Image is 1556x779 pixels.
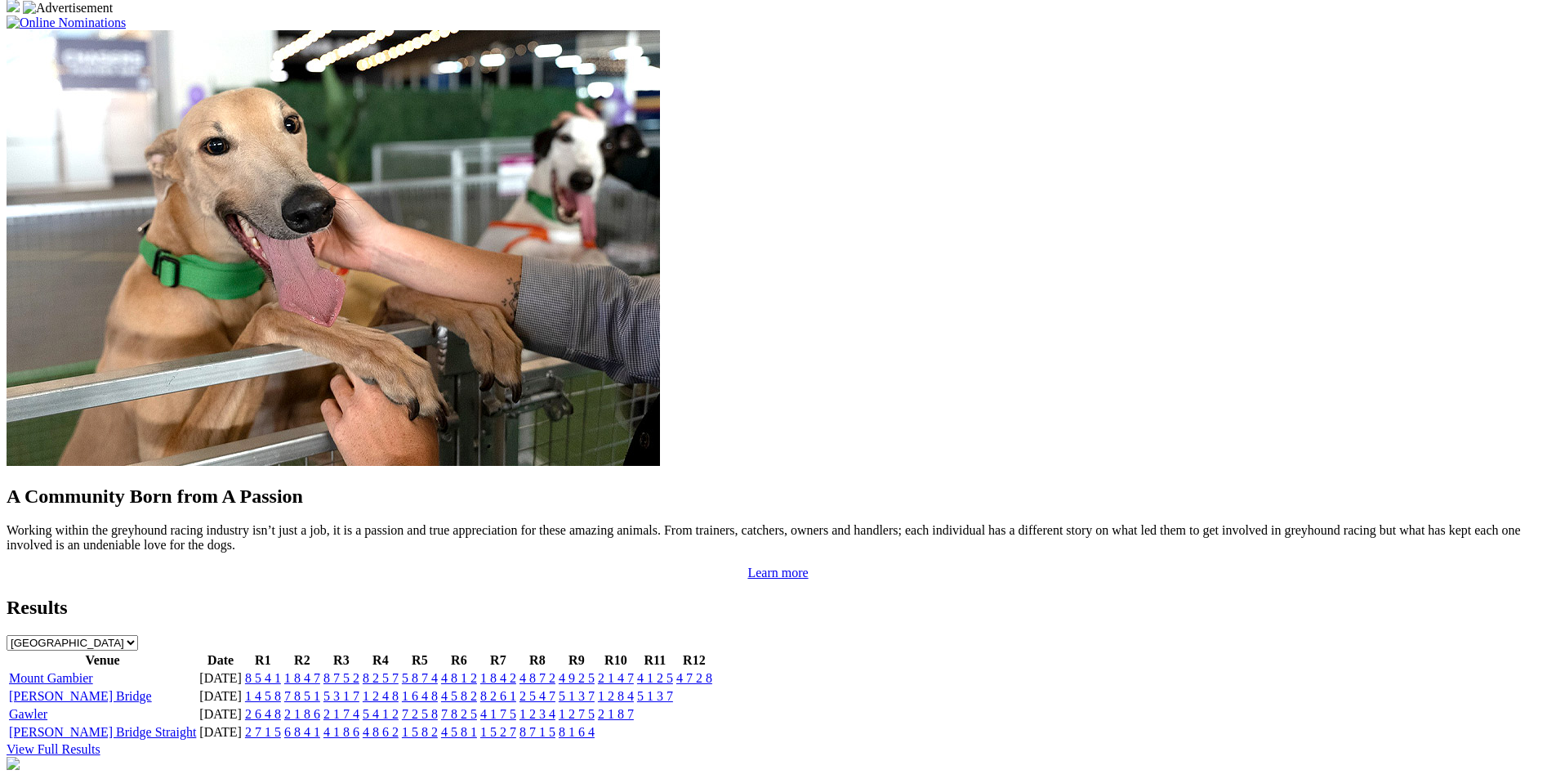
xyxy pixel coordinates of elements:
a: [PERSON_NAME] Bridge [9,689,152,703]
th: R1 [244,652,282,669]
a: Mount Gambier [9,671,93,685]
a: [PERSON_NAME] Bridge Straight [9,725,196,739]
a: 4 1 7 5 [480,707,516,721]
a: 1 2 7 5 [559,707,595,721]
th: R7 [479,652,517,669]
a: 1 2 4 8 [363,689,399,703]
h2: Results [7,597,1549,619]
a: 1 8 4 7 [284,671,320,685]
th: Venue [8,652,197,669]
a: 4 9 2 5 [559,671,595,685]
th: R11 [636,652,674,669]
img: Westy_Cropped.jpg [7,30,660,466]
a: 2 5 4 7 [519,689,555,703]
th: R3 [323,652,360,669]
a: 1 5 2 7 [480,725,516,739]
a: 5 1 3 7 [559,689,595,703]
a: 7 8 5 1 [284,689,320,703]
a: 4 1 8 6 [323,725,359,739]
a: 2 7 1 5 [245,725,281,739]
th: R12 [675,652,713,669]
a: 5 3 1 7 [323,689,359,703]
a: 4 7 2 8 [676,671,712,685]
a: 8 1 6 4 [559,725,595,739]
th: R2 [283,652,321,669]
a: Gawler [9,707,47,721]
a: Learn more [747,566,808,580]
td: [DATE] [198,688,243,705]
a: 4 5 8 2 [441,689,477,703]
td: [DATE] [198,706,243,723]
a: 2 6 4 8 [245,707,281,721]
a: 2 1 7 4 [323,707,359,721]
a: 1 5 8 2 [402,725,438,739]
a: 1 8 4 2 [480,671,516,685]
td: [DATE] [198,670,243,687]
a: 8 2 6 1 [480,689,516,703]
a: 4 8 1 2 [441,671,477,685]
a: 7 8 2 5 [441,707,477,721]
a: 4 1 2 5 [637,671,673,685]
th: R8 [519,652,556,669]
img: chasers_homepage.jpg [7,757,20,770]
a: 8 7 5 2 [323,671,359,685]
a: 4 5 8 1 [441,725,477,739]
a: 5 8 7 4 [402,671,438,685]
a: 1 6 4 8 [402,689,438,703]
th: Date [198,652,243,669]
th: R6 [440,652,478,669]
th: R9 [558,652,595,669]
a: 2 1 8 6 [284,707,320,721]
a: 1 2 8 4 [598,689,634,703]
img: Advertisement [23,1,113,16]
th: R4 [362,652,399,669]
h2: A Community Born from A Passion [7,486,1549,508]
a: 5 1 3 7 [637,689,673,703]
a: 2 1 4 7 [598,671,634,685]
a: View Full Results [7,742,100,756]
th: R10 [597,652,635,669]
td: [DATE] [198,724,243,741]
a: 8 7 1 5 [519,725,555,739]
a: 1 2 3 4 [519,707,555,721]
th: R5 [401,652,439,669]
a: 8 5 4 1 [245,671,281,685]
img: Online Nominations [7,16,126,30]
a: 6 8 4 1 [284,725,320,739]
a: 1 4 5 8 [245,689,281,703]
a: 5 4 1 2 [363,707,399,721]
a: 2 1 8 7 [598,707,634,721]
p: Working within the greyhound racing industry isn’t just a job, it is a passion and true appreciat... [7,523,1549,553]
a: 4 8 6 2 [363,725,399,739]
a: 8 2 5 7 [363,671,399,685]
a: 4 8 7 2 [519,671,555,685]
a: 7 2 5 8 [402,707,438,721]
